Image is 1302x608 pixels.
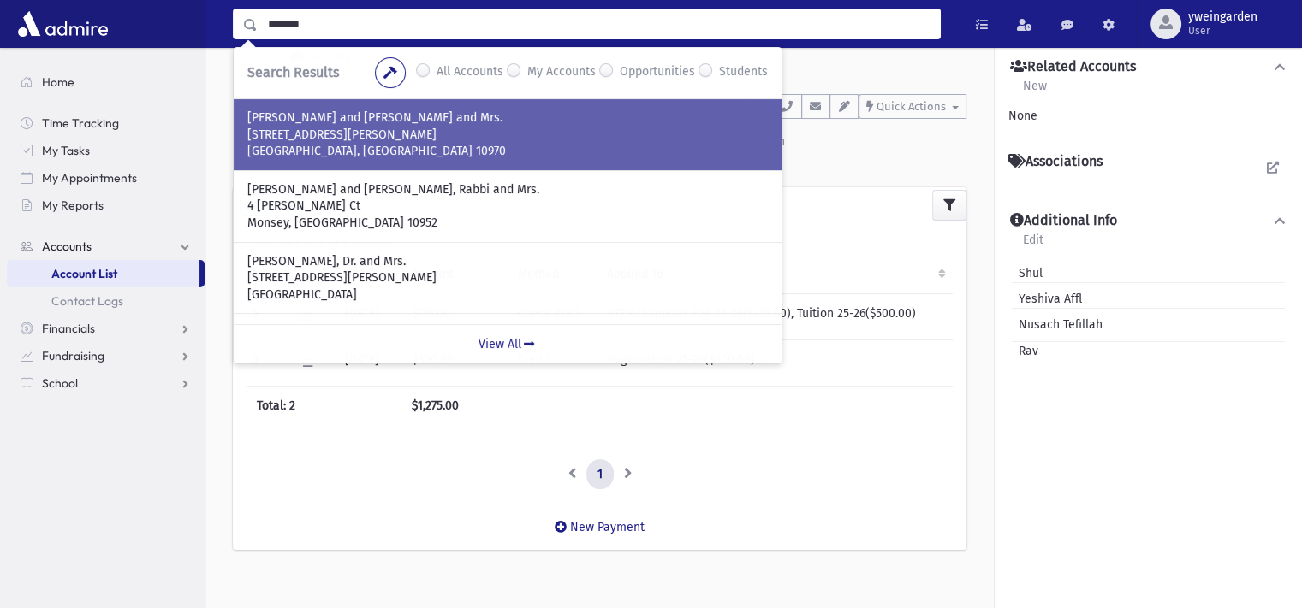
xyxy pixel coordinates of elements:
[1012,342,1038,360] span: Rav
[7,369,205,397] a: School
[42,74,74,90] span: Home
[1188,24,1257,38] span: User
[1010,58,1136,76] h4: Related Accounts
[586,459,614,490] a: 1
[258,9,940,39] input: Search
[42,321,95,336] span: Financials
[859,94,966,119] button: Quick Actions
[401,386,485,425] th: $1,275.00
[877,100,946,113] span: Quick Actions
[1010,212,1117,230] h4: Additional Info
[247,181,768,198] p: [PERSON_NAME] and [PERSON_NAME], Rabbi and Mrs.
[437,62,503,83] label: All Accounts
[1008,107,1288,125] div: None
[42,375,78,391] span: School
[42,143,90,158] span: My Tasks
[247,198,768,215] p: 4 [PERSON_NAME] Ct
[247,64,339,80] span: Search Results
[51,266,117,281] span: Account List
[247,215,768,232] p: Monsey, [GEOGRAPHIC_DATA] 10952
[7,233,205,260] a: Accounts
[620,62,695,83] label: Opportunities
[247,143,768,160] p: [GEOGRAPHIC_DATA], [GEOGRAPHIC_DATA] 10970
[1188,10,1257,24] span: yweingarden
[42,198,104,213] span: My Reports
[541,506,658,548] a: New Payment
[42,170,137,186] span: My Appointments
[247,269,768,286] p: [STREET_ADDRESS][PERSON_NAME]
[1012,290,1082,308] span: Yeshiva Affl
[1012,316,1103,334] span: Nusach Tefillah
[234,324,782,363] a: View All
[42,348,104,363] span: Fundraising
[7,260,199,287] a: Account List
[1022,76,1048,107] a: New
[7,315,205,342] a: Financials
[1008,58,1288,76] button: Related Accounts
[233,119,316,167] a: Activity
[7,287,205,315] a: Contact Logs
[7,137,205,164] a: My Tasks
[1012,264,1043,282] span: Shul
[527,62,596,83] label: My Accounts
[42,115,119,131] span: Time Tracking
[247,127,768,144] p: [STREET_ADDRESS][PERSON_NAME]
[7,342,205,369] a: Fundraising
[719,62,768,83] label: Students
[7,192,205,219] a: My Reports
[7,109,205,137] a: Time Tracking
[42,239,92,254] span: Accounts
[247,286,768,304] p: [GEOGRAPHIC_DATA]
[51,293,123,309] span: Contact Logs
[1008,153,1103,170] h4: Associations
[1008,212,1288,230] button: Additional Info
[247,109,768,127] p: [PERSON_NAME] and [PERSON_NAME] and Mrs.
[7,164,205,192] a: My Appointments
[7,68,205,96] a: Home
[14,7,112,41] img: AdmirePro
[247,386,401,425] th: Total: 2
[247,253,768,270] p: [PERSON_NAME], Dr. and Mrs.
[1022,230,1044,261] a: Edit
